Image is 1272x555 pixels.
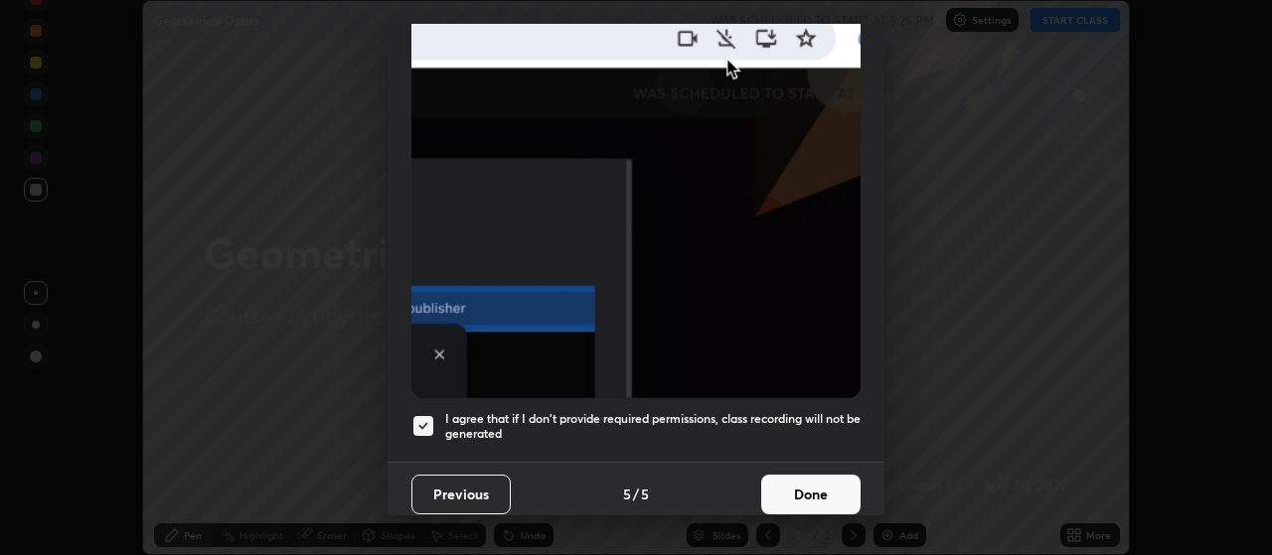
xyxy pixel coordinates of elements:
[445,411,861,442] h5: I agree that if I don't provide required permissions, class recording will not be generated
[623,484,631,504] h4: 5
[641,484,649,504] h4: 5
[633,484,639,504] h4: /
[411,475,511,514] button: Previous
[761,475,861,514] button: Done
